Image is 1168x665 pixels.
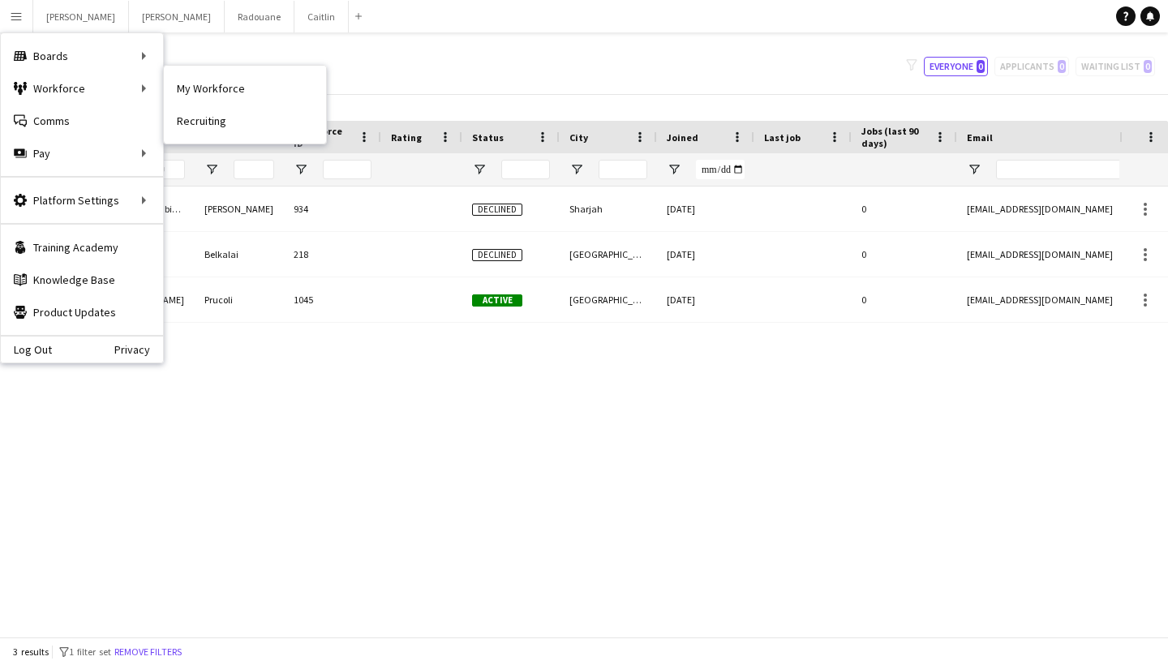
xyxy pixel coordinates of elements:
[1,184,163,217] div: Platform Settings
[69,646,111,658] span: 1 filter set
[164,105,326,137] a: Recruiting
[472,204,522,216] span: Declined
[294,162,308,177] button: Open Filter Menu
[1,137,163,169] div: Pay
[560,232,657,277] div: [GEOGRAPHIC_DATA]
[1,231,163,264] a: Training Academy
[560,187,657,231] div: Sharjah
[111,643,185,661] button: Remove filters
[204,162,219,177] button: Open Filter Menu
[114,343,163,356] a: Privacy
[472,131,504,144] span: Status
[569,162,584,177] button: Open Filter Menu
[284,277,381,322] div: 1045
[391,131,422,144] span: Rating
[472,294,522,307] span: Active
[144,160,185,179] input: First Name Filter Input
[667,162,681,177] button: Open Filter Menu
[195,187,284,231] div: [PERSON_NAME]
[323,160,371,179] input: Workforce ID Filter Input
[1,105,163,137] a: Comms
[861,125,928,149] span: Jobs (last 90 days)
[657,232,754,277] div: [DATE]
[284,232,381,277] div: 218
[852,277,957,322] div: 0
[33,1,129,32] button: [PERSON_NAME]
[1,40,163,72] div: Boards
[967,162,981,177] button: Open Filter Menu
[1,72,163,105] div: Workforce
[657,277,754,322] div: [DATE]
[164,72,326,105] a: My Workforce
[667,131,698,144] span: Joined
[195,232,284,277] div: Belkalai
[225,1,294,32] button: Radouane
[977,60,985,73] span: 0
[599,160,647,179] input: City Filter Input
[657,187,754,231] div: [DATE]
[852,187,957,231] div: 0
[1,343,52,356] a: Log Out
[569,131,588,144] span: City
[501,160,550,179] input: Status Filter Input
[924,57,988,76] button: Everyone0
[195,277,284,322] div: Prucoli
[764,131,801,144] span: Last job
[560,277,657,322] div: [GEOGRAPHIC_DATA]
[284,187,381,231] div: 934
[472,162,487,177] button: Open Filter Menu
[852,232,957,277] div: 0
[234,160,274,179] input: Last Name Filter Input
[1,296,163,328] a: Product Updates
[472,249,522,261] span: Declined
[1,264,163,296] a: Knowledge Base
[696,160,745,179] input: Joined Filter Input
[129,1,225,32] button: [PERSON_NAME]
[967,131,993,144] span: Email
[294,1,349,32] button: Caitlin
